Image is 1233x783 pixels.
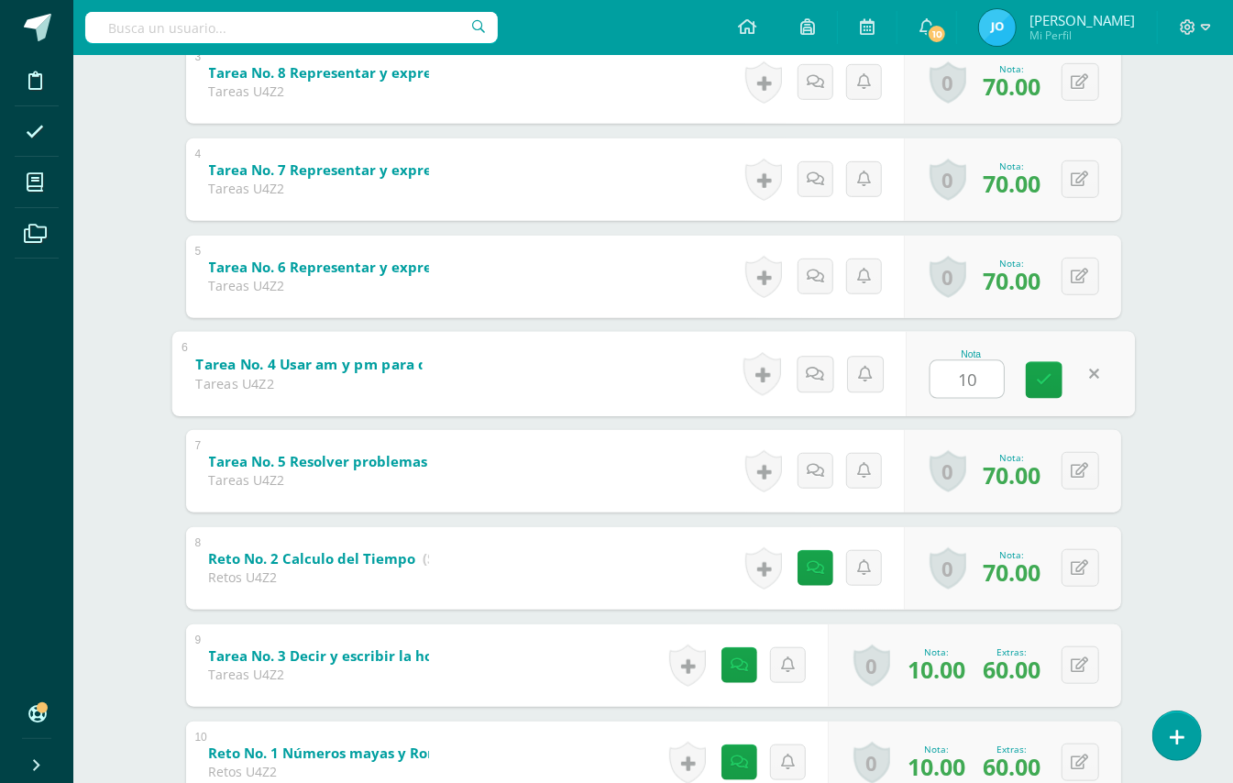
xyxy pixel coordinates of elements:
[979,9,1016,46] img: 0c5511dc06ee6ae7c7da3ebbca606f85.png
[984,548,1041,561] div: Nota:
[209,160,622,179] b: Tarea No. 7 Representar y expresar fracciones de un entero
[930,61,966,104] a: 0
[209,253,692,282] a: Tarea No. 6 Representar y expresar fracciones unitarias
[908,654,965,685] span: 10.00
[209,666,429,683] div: Tareas U4Z2
[209,277,429,294] div: Tareas U4Z2
[930,349,1013,359] div: Nota
[927,24,947,44] span: 10
[853,645,890,687] a: 0
[209,83,429,100] div: Tareas U4Z2
[908,751,965,782] span: 10.00
[930,159,966,201] a: 0
[209,739,570,768] a: Reto No. 1 Números mayas y Romanos
[908,645,965,658] div: Nota:
[209,642,634,671] a: Tarea No. 3 Decir y escribir la hora con minutos
[209,545,512,574] a: Reto No. 2 Calculo del Tiempo (Sobre 100.0)
[984,257,1041,270] div: Nota:
[984,557,1041,588] span: 70.00
[984,71,1041,102] span: 70.00
[984,62,1041,75] div: Nota:
[984,645,1041,658] div: Extras:
[195,374,422,392] div: Tareas U4Z2
[424,549,512,568] strong: (Sobre 100.0)
[984,265,1041,296] span: 70.00
[1029,28,1135,43] span: Mi Perfil
[209,471,429,489] div: Tareas U4Z2
[209,180,429,197] div: Tareas U4Z2
[930,547,966,590] a: 0
[209,258,596,276] b: Tarea No. 6 Representar y expresar fracciones unitarias
[209,447,960,477] a: Tarea No. 5 Resolver problemas de intervalos de tiempo; Describir partes iguales de un entero
[209,452,864,470] b: Tarea No. 5 Resolver problemas de intervalos de tiempo; Describir partes iguales de un entero
[984,160,1041,172] div: Nota:
[984,743,1041,755] div: Extras:
[984,168,1041,199] span: 70.00
[1029,11,1135,29] span: [PERSON_NAME]
[930,450,966,492] a: 0
[195,354,740,373] b: Tarea No. 4 Usar am y pm para describir la hora; Medir intervalos de tiempo
[209,763,429,780] div: Retos U4Z2
[209,568,429,586] div: Retos U4Z2
[984,451,1041,464] div: Nota:
[984,654,1041,685] span: 60.00
[209,744,474,762] b: Reto No. 1 Números mayas y Romanos
[195,349,839,379] a: Tarea No. 4 Usar am y pm para describir la hora; Medir intervalos de tiempo
[209,59,787,88] a: Tarea No. 8 Representar y expresar fracciones en una recta numérica
[930,256,966,298] a: 0
[908,743,965,755] div: Nota:
[984,751,1041,782] span: 60.00
[209,156,719,185] a: Tarea No. 7 Representar y expresar fracciones de un entero
[209,646,538,665] b: Tarea No. 3 Decir y escribir la hora con minutos
[930,360,1004,397] input: 0-100.0
[85,12,498,43] input: Busca un usuario...
[209,549,416,568] b: Reto No. 2 Calculo del Tiempo
[984,459,1041,491] span: 70.00
[209,63,691,82] b: Tarea No. 8 Representar y expresar fracciones en una recta numérica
